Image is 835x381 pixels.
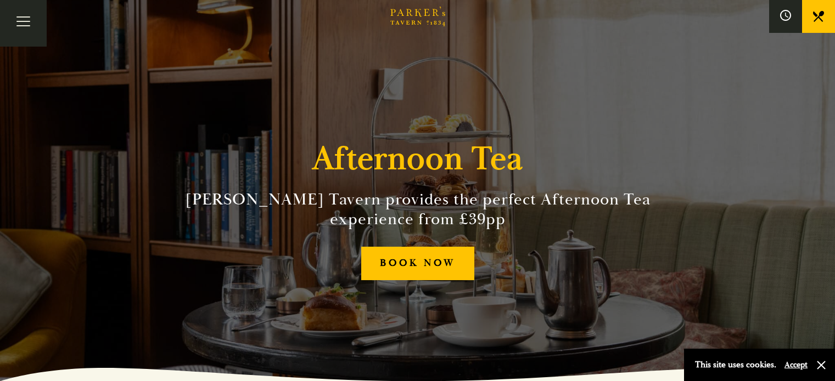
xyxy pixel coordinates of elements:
button: Close and accept [816,360,827,371]
button: Accept [784,360,808,370]
a: BOOK NOW [361,247,474,280]
p: This site uses cookies. [695,357,776,373]
h2: [PERSON_NAME] Tavern provides the perfect Afternoon Tea experience from £39pp [167,190,668,229]
h1: Afternoon Tea [312,139,523,179]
